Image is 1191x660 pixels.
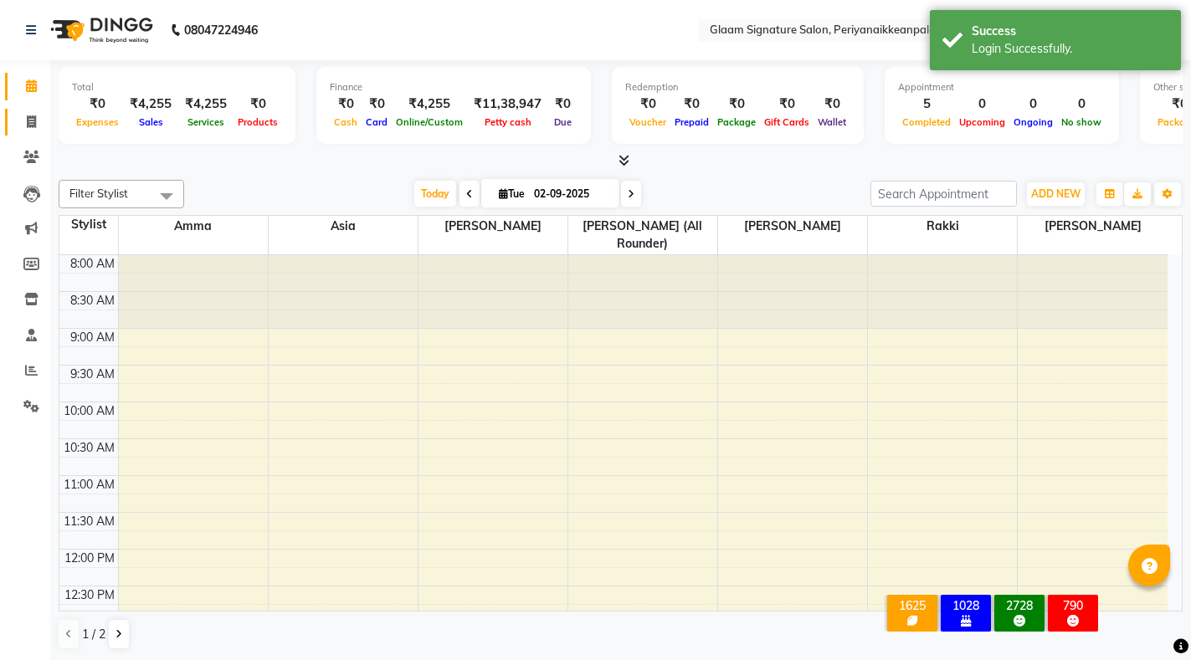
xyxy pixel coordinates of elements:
[944,598,988,613] div: 1028
[870,181,1017,207] input: Search Appointment
[72,80,282,95] div: Total
[119,216,268,237] span: Amma
[1057,95,1106,114] div: 0
[998,598,1041,613] div: 2728
[61,550,118,567] div: 12:00 PM
[760,95,814,114] div: ₹0
[713,95,760,114] div: ₹0
[550,116,576,128] span: Due
[760,116,814,128] span: Gift Cards
[60,513,118,530] div: 11:30 AM
[67,292,118,310] div: 8:30 AM
[1009,116,1057,128] span: Ongoing
[898,116,955,128] span: Completed
[59,216,118,233] div: Stylist
[392,116,467,128] span: Online/Custom
[891,598,934,613] div: 1625
[898,80,1106,95] div: Appointment
[548,95,578,114] div: ₹0
[718,216,867,237] span: [PERSON_NAME]
[330,95,362,114] div: ₹0
[82,626,105,643] span: 1 / 2
[1018,216,1168,237] span: [PERSON_NAME]
[955,116,1009,128] span: Upcoming
[1057,116,1106,128] span: No show
[362,116,392,128] span: Card
[625,95,670,114] div: ₹0
[418,216,567,237] span: [PERSON_NAME]
[392,95,467,114] div: ₹4,255
[414,181,456,207] span: Today
[269,216,418,237] span: Asia
[184,7,258,54] b: 08047224946
[467,95,548,114] div: ₹11,38,947
[972,40,1168,58] div: Login Successfully.
[898,95,955,114] div: 5
[362,95,392,114] div: ₹0
[67,366,118,383] div: 9:30 AM
[1051,598,1095,613] div: 790
[625,116,670,128] span: Voucher
[330,116,362,128] span: Cash
[670,116,713,128] span: Prepaid
[972,23,1168,40] div: Success
[868,216,1017,237] span: Rakki
[60,402,118,420] div: 10:00 AM
[1027,182,1085,206] button: ADD NEW
[1009,95,1057,114] div: 0
[60,439,118,457] div: 10:30 AM
[123,95,178,114] div: ₹4,255
[625,80,850,95] div: Redemption
[568,216,717,254] span: [PERSON_NAME] (all rounder)
[178,95,234,114] div: ₹4,255
[43,7,157,54] img: logo
[67,329,118,346] div: 9:00 AM
[72,116,123,128] span: Expenses
[814,116,850,128] span: Wallet
[69,187,128,200] span: Filter Stylist
[183,116,228,128] span: Services
[670,95,713,114] div: ₹0
[480,116,536,128] span: Petty cash
[60,476,118,494] div: 11:00 AM
[72,95,123,114] div: ₹0
[495,187,529,200] span: Tue
[234,95,282,114] div: ₹0
[67,255,118,273] div: 8:00 AM
[330,80,578,95] div: Finance
[234,116,282,128] span: Products
[713,116,760,128] span: Package
[814,95,850,114] div: ₹0
[135,116,167,128] span: Sales
[955,95,1009,114] div: 0
[61,586,118,604] div: 12:30 PM
[1031,187,1081,200] span: ADD NEW
[529,182,613,207] input: 2025-09-02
